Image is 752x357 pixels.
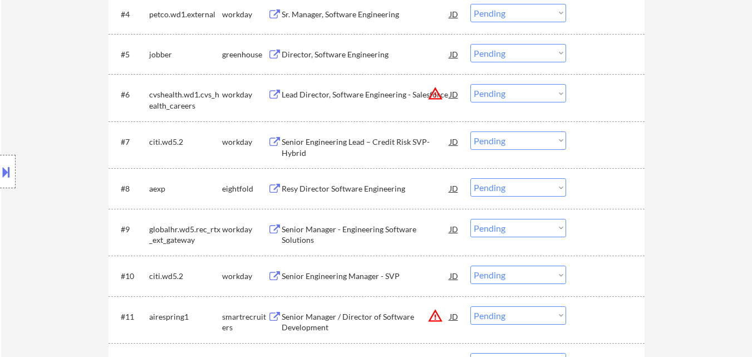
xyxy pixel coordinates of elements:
[121,49,140,60] div: #5
[282,224,450,246] div: Senior Manager - Engineering Software Solutions
[222,89,268,100] div: workday
[222,9,268,20] div: workday
[449,44,460,64] div: JD
[222,136,268,148] div: workday
[282,136,450,158] div: Senior Engineering Lead – Credit Risk SVP-Hybrid
[121,311,140,322] div: #11
[282,89,450,100] div: Lead Director, Software Engineering - Salesforce
[121,9,140,20] div: #4
[222,311,268,333] div: smartrecruiters
[449,219,460,239] div: JD
[449,178,460,198] div: JD
[222,271,268,282] div: workday
[282,49,450,60] div: Director, Software Engineering
[427,308,443,324] button: warning_amber
[449,131,460,151] div: JD
[222,49,268,60] div: greenhouse
[121,271,140,282] div: #10
[449,4,460,24] div: JD
[282,183,450,194] div: Resy Director Software Engineering
[449,84,460,104] div: JD
[149,311,222,322] div: airespring1
[149,9,222,20] div: petco.wd1.external
[282,271,450,282] div: Senior Engineering Manager - SVP
[282,311,450,333] div: Senior Manager / Director of Software Development
[282,9,450,20] div: Sr. Manager, Software Engineering
[222,183,268,194] div: eightfold
[149,271,222,282] div: citi.wd5.2
[449,266,460,286] div: JD
[222,224,268,235] div: workday
[449,306,460,326] div: JD
[427,86,443,101] button: warning_amber
[149,49,222,60] div: jobber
